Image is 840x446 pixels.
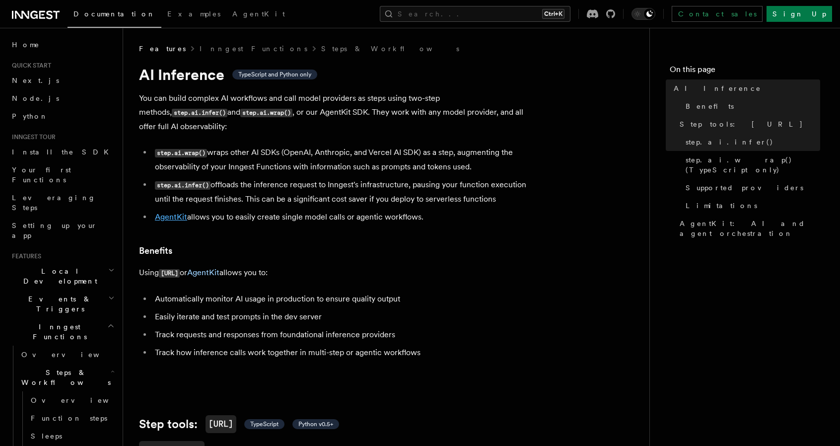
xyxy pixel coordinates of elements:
span: TypeScript and Python only [238,71,311,78]
a: Next.js [8,72,117,89]
a: Sign Up [767,6,832,22]
a: Benefits [139,244,172,258]
a: step.ai.infer() [682,133,820,151]
li: Track requests and responses from foundational inference providers [152,328,536,342]
span: step.ai.wrap() (TypeScript only) [686,155,820,175]
button: Toggle dark mode [631,8,655,20]
a: Supported providers [682,179,820,197]
button: Local Development [8,262,117,290]
button: Events & Triggers [8,290,117,318]
p: Using or allows you to: [139,266,536,280]
span: Sleeps [31,432,62,440]
a: Python [8,107,117,125]
span: Examples [167,10,220,18]
code: [URL] [206,415,236,433]
span: Features [8,252,41,260]
a: Node.js [8,89,117,107]
a: AgentKit [187,268,219,277]
span: Leveraging Steps [12,194,96,212]
a: Your first Functions [8,161,117,189]
a: Overview [27,391,117,409]
code: step.ai.wrap() [155,149,207,157]
button: Steps & Workflows [17,364,117,391]
span: Your first Functions [12,166,71,184]
a: Documentation [68,3,161,28]
a: Step tools: [URL] [676,115,820,133]
a: Leveraging Steps [8,189,117,217]
span: Step tools: [URL] [680,119,803,129]
span: Setting up your app [12,222,97,239]
a: Install the SDK [8,143,117,161]
a: AgentKit [155,212,187,222]
a: step.ai.wrap() (TypeScript only) [682,151,820,179]
span: Function steps [31,414,107,422]
span: Supported providers [686,183,803,193]
span: AgentKit [232,10,285,18]
span: step.ai.infer() [686,137,773,147]
li: wraps other AI SDKs (OpenAI, Anthropic, and Vercel AI SDK) as a step, augmenting the observabilit... [152,146,536,174]
a: Setting up your app [8,217,117,244]
button: Inngest Functions [8,318,117,346]
a: Contact sales [672,6,763,22]
span: Limitations [686,201,757,211]
span: Steps & Workflows [17,368,111,387]
a: AgentKit: AI and agent orchestration [676,215,820,242]
span: Node.js [12,94,59,102]
a: Step tools:[URL] TypeScript Python v0.5+ [139,415,339,433]
li: allows you to easily create single model calls or agentic workflows. [152,210,536,224]
p: You can build complex AI workflows and call model providers as steps using two-step methods, and ... [139,91,536,134]
span: AgentKit: AI and agent orchestration [680,219,820,238]
a: Home [8,36,117,54]
span: Install the SDK [12,148,115,156]
li: offloads the inference request to Inngest's infrastructure, pausing your function execution until... [152,178,536,206]
li: Track how inference calls work together in multi-step or agentic workflows [152,346,536,360]
kbd: Ctrl+K [542,9,564,19]
span: Local Development [8,266,108,286]
code: [URL] [159,269,180,278]
a: Sleeps [27,427,117,445]
span: Features [139,44,186,54]
button: Search...Ctrl+K [380,6,570,22]
span: Inngest tour [8,133,56,141]
li: Automatically monitor AI usage in production to ensure quality output [152,292,536,306]
span: Overview [21,351,124,359]
a: Benefits [682,97,820,115]
span: Home [12,40,40,50]
span: Python [12,112,48,120]
li: Easily iterate and test prompts in the dev server [152,310,536,324]
h4: On this page [670,64,820,79]
span: AI Inference [674,83,761,93]
a: Inngest Functions [200,44,307,54]
a: AI Inference [670,79,820,97]
a: AgentKit [226,3,291,27]
span: Quick start [8,62,51,70]
code: step.ai.infer() [172,109,227,117]
span: Python v0.5+ [298,420,333,428]
a: Overview [17,346,117,364]
span: Inngest Functions [8,322,107,342]
span: Next.js [12,76,59,84]
a: Examples [161,3,226,27]
code: step.ai.wrap() [240,109,292,117]
span: Events & Triggers [8,294,108,314]
span: Overview [31,396,133,404]
a: Steps & Workflows [321,44,459,54]
code: step.ai.infer() [155,181,210,190]
h1: AI Inference [139,66,536,83]
a: Limitations [682,197,820,215]
span: Benefits [686,101,734,111]
span: Documentation [73,10,155,18]
span: TypeScript [250,420,279,428]
a: Function steps [27,409,117,427]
